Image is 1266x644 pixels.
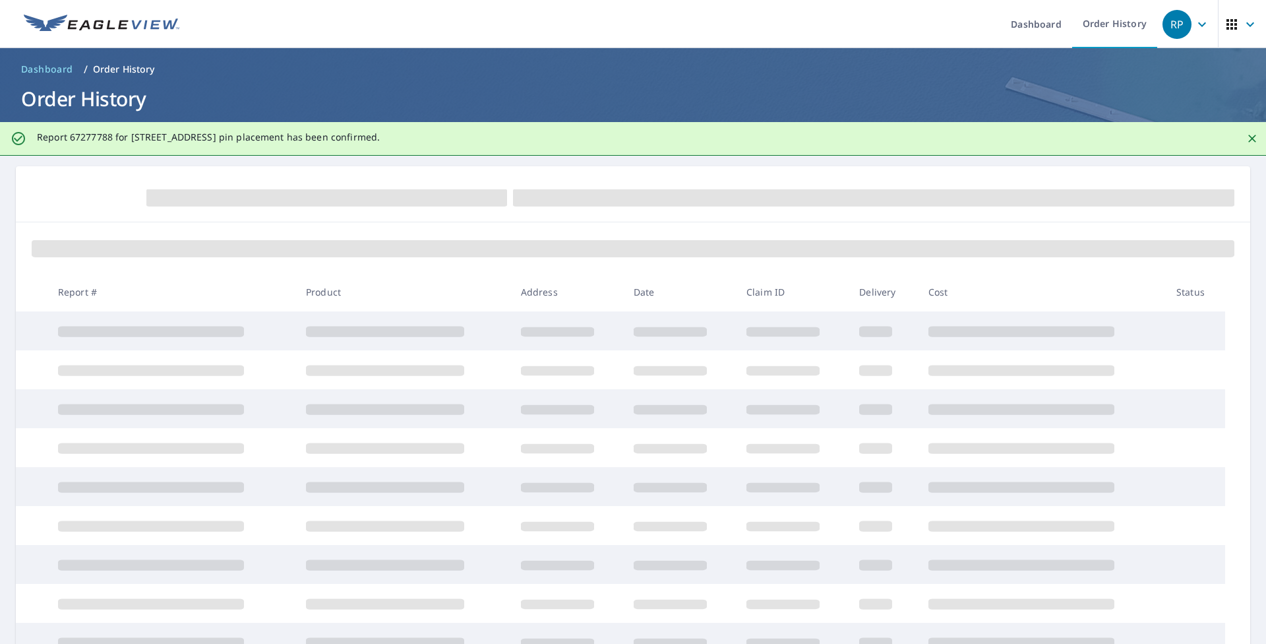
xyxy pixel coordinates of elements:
[736,273,849,311] th: Claim ID
[21,63,73,76] span: Dashboard
[24,15,179,34] img: EV Logo
[16,59,78,80] a: Dashboard
[47,273,295,311] th: Report #
[510,273,623,311] th: Address
[37,131,380,143] p: Report 67277788 for [STREET_ADDRESS] pin placement has been confirmed.
[295,273,510,311] th: Product
[93,63,155,76] p: Order History
[1166,273,1225,311] th: Status
[1244,130,1261,147] button: Close
[16,59,1250,80] nav: breadcrumb
[84,61,88,77] li: /
[1162,10,1191,39] div: RP
[623,273,736,311] th: Date
[16,85,1250,112] h1: Order History
[918,273,1166,311] th: Cost
[849,273,917,311] th: Delivery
